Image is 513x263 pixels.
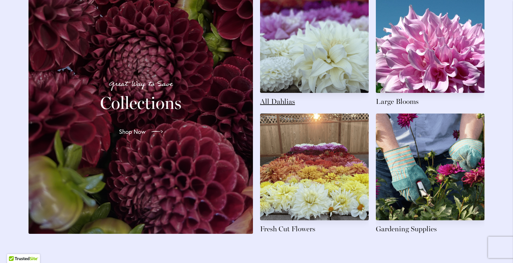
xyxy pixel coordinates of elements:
a: Shop Now [113,122,169,142]
h2: Collections [37,93,244,113]
p: Great Way to Save [37,78,244,90]
span: Shop Now [119,127,146,136]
